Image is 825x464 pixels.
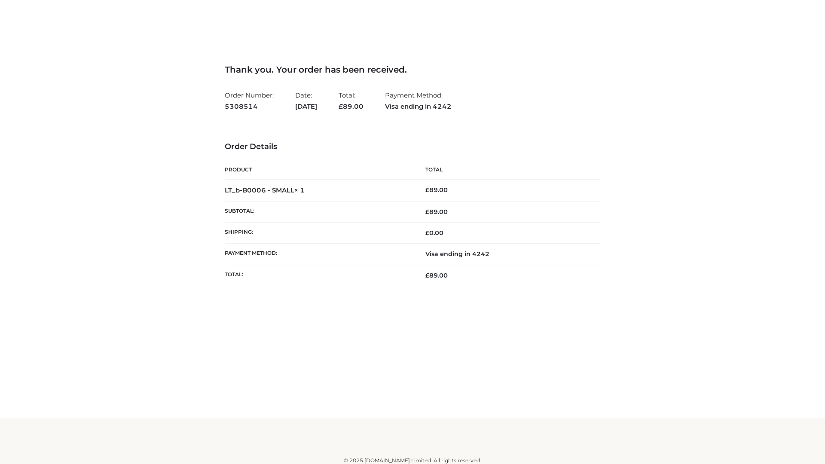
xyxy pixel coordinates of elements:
span: £ [425,208,429,216]
strong: × 1 [294,186,305,194]
bdi: 89.00 [425,186,448,194]
span: £ [425,186,429,194]
span: £ [425,229,429,237]
th: Shipping: [225,223,412,244]
th: Payment method: [225,244,412,265]
span: 89.00 [425,272,448,279]
li: Payment Method: [385,88,452,114]
th: Total: [225,265,412,286]
bdi: 0.00 [425,229,443,237]
span: £ [425,272,429,279]
strong: [DATE] [295,101,317,112]
th: Total [412,160,600,180]
h3: Order Details [225,142,600,152]
li: Total: [339,88,364,114]
h3: Thank you. Your order has been received. [225,64,600,75]
strong: Visa ending in 4242 [385,101,452,112]
strong: LT_b-B0006 - SMALL [225,186,305,194]
th: Product [225,160,412,180]
th: Subtotal: [225,201,412,222]
strong: 5308514 [225,101,274,112]
td: Visa ending in 4242 [412,244,600,265]
span: £ [339,102,343,110]
span: 89.00 [339,102,364,110]
li: Order Number: [225,88,274,114]
span: 89.00 [425,208,448,216]
li: Date: [295,88,317,114]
